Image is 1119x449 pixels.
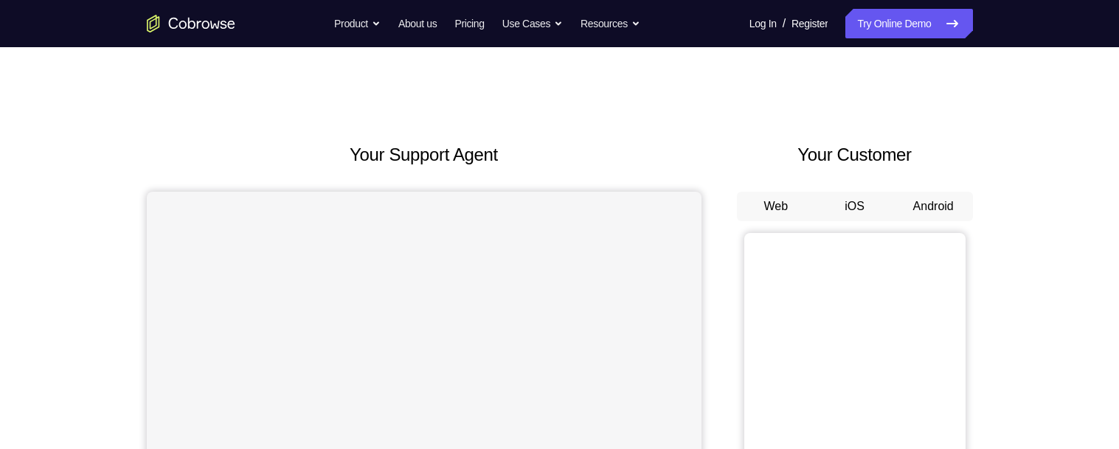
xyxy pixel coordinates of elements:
[737,192,816,221] button: Web
[454,9,484,38] a: Pricing
[749,9,777,38] a: Log In
[894,192,973,221] button: Android
[581,9,640,38] button: Resources
[737,142,973,168] h2: Your Customer
[334,9,381,38] button: Product
[398,9,437,38] a: About us
[791,9,828,38] a: Register
[845,9,972,38] a: Try Online Demo
[815,192,894,221] button: iOS
[147,142,701,168] h2: Your Support Agent
[147,15,235,32] a: Go to the home page
[783,15,786,32] span: /
[502,9,563,38] button: Use Cases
